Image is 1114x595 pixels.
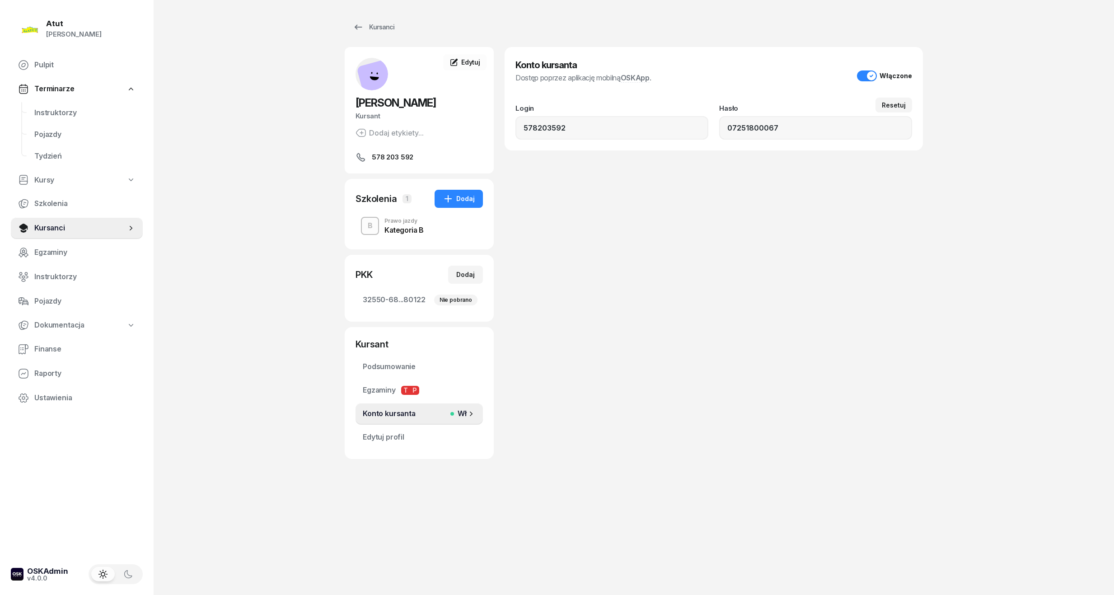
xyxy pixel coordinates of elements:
[356,268,373,281] div: PKK
[34,343,136,355] span: Finanse
[27,575,68,581] div: v4.0.0
[364,218,376,234] div: B
[34,198,136,210] span: Szkolenia
[356,356,483,378] a: Podsumowanie
[11,79,143,99] a: Terminarze
[461,58,480,66] span: Edytuj
[27,124,143,145] a: Pojazdy
[448,266,483,284] button: Dodaj
[410,386,419,395] span: P
[356,152,483,163] a: 578 203 592
[11,217,143,239] a: Kursanci
[34,319,84,331] span: Dokumentacja
[34,129,136,141] span: Pojazdy
[361,217,379,235] button: B
[363,294,476,306] span: 32550-68...80122
[34,107,136,119] span: Instruktorzy
[443,193,475,204] div: Dodaj
[356,289,483,311] a: 32550-68...80122Nie pobrano
[363,408,467,420] span: Konto kursanta
[456,269,475,280] div: Dodaj
[46,20,102,28] div: Atut
[356,127,424,138] button: Dodaj etykiety...
[880,72,912,80] div: Włączone
[356,110,483,122] div: Kursant
[363,361,476,373] span: Podsumowanie
[454,408,467,420] span: Wł
[353,22,394,33] div: Kursanci
[34,247,136,258] span: Egzaminy
[27,102,143,124] a: Instruktorzy
[356,426,483,448] a: Edytuj profil
[621,73,650,83] a: OSKApp
[875,98,912,112] button: Resetuj
[356,379,483,401] a: EgzaminyTP
[882,101,906,109] div: Resetuj
[356,213,483,239] button: BPrawo jazdyKategoria B
[11,290,143,312] a: Pojazdy
[434,295,477,305] div: Nie pobrano
[27,145,143,167] a: Tydzień
[345,18,403,36] a: Kursanci
[34,392,136,404] span: Ustawienia
[11,193,143,215] a: Szkolenia
[384,226,424,234] div: Kategoria B
[34,222,126,234] span: Kursanci
[443,54,487,70] a: Edytuj
[356,96,436,109] span: [PERSON_NAME]
[11,338,143,360] a: Finanse
[34,174,54,186] span: Kursy
[435,190,483,208] button: Dodaj
[515,72,651,83] div: Dostęp poprzez aplikację mobilną .
[11,387,143,409] a: Ustawienia
[356,338,483,351] div: Kursant
[384,218,424,224] div: Prawo jazdy
[356,403,483,425] a: Konto kursantaWł
[34,368,136,379] span: Raporty
[11,315,143,336] a: Dokumentacja
[363,384,476,396] span: Egzaminy
[27,567,68,575] div: OSKAdmin
[372,152,413,163] span: 578 203 592
[34,295,136,307] span: Pojazdy
[11,242,143,263] a: Egzaminy
[11,568,23,581] img: logo-xs-dark@2x.png
[356,192,397,205] div: Szkolenia
[11,363,143,384] a: Raporty
[403,194,412,203] span: 1
[11,170,143,191] a: Kursy
[363,431,476,443] span: Edytuj profil
[11,54,143,76] a: Pulpit
[34,150,136,162] span: Tydzień
[34,59,136,71] span: Pulpit
[46,28,102,40] div: [PERSON_NAME]
[34,83,74,95] span: Terminarze
[401,386,410,395] span: T
[34,271,136,283] span: Instruktorzy
[515,58,651,72] h3: Konto kursanta
[857,70,912,81] button: Włączone
[11,266,143,288] a: Instruktorzy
